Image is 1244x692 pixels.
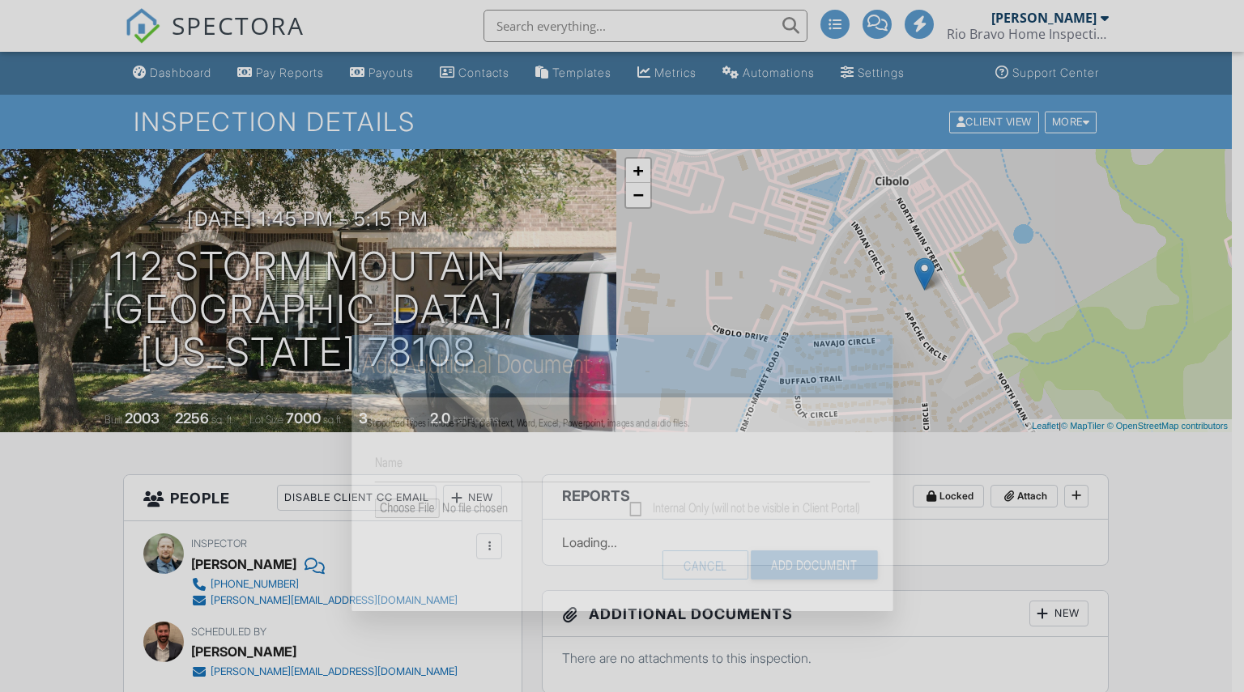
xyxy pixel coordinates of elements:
div: Supported types include PDFs, plain text, Word, Excel, Powerpoint, images and audio files. [367,417,877,430]
label: Name [374,453,402,471]
input: Add Document [751,550,878,579]
label: Internal Only (will not be visible in Client Portal) [629,500,859,520]
h2: Add Additional Document [362,348,883,380]
div: Cancel [662,550,748,579]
